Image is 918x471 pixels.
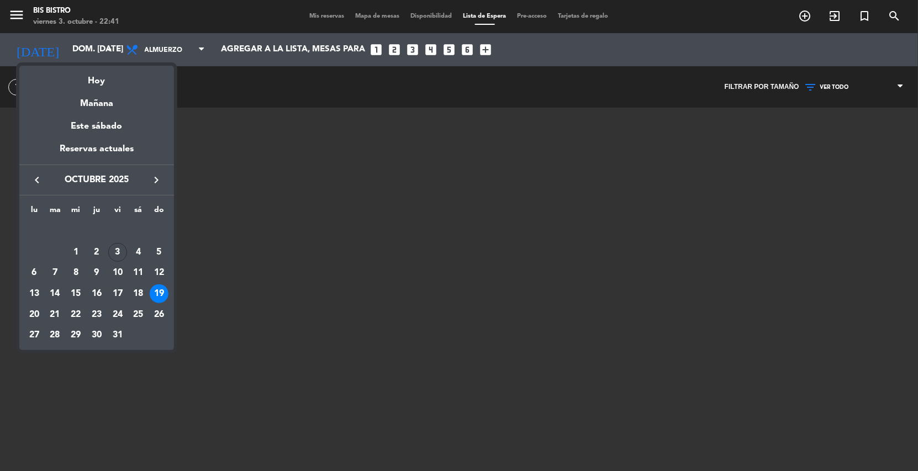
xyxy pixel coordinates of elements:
[107,325,128,346] td: 31 de octubre de 2025
[25,305,44,324] div: 20
[86,304,107,325] td: 23 de octubre de 2025
[46,326,65,345] div: 28
[19,111,174,142] div: Este sábado
[107,262,128,283] td: 10 de octubre de 2025
[108,284,127,303] div: 17
[65,325,86,346] td: 29 de octubre de 2025
[86,242,107,263] td: 2 de octubre de 2025
[65,262,86,283] td: 8 de octubre de 2025
[107,242,128,263] td: 3 de octubre de 2025
[24,304,45,325] td: 20 de octubre de 2025
[129,243,147,262] div: 4
[87,326,106,345] div: 30
[107,283,128,304] td: 17 de octubre de 2025
[46,305,65,324] div: 21
[25,284,44,303] div: 13
[45,325,66,346] td: 28 de octubre de 2025
[149,262,170,283] td: 12 de octubre de 2025
[65,283,86,304] td: 15 de octubre de 2025
[65,242,86,263] td: 1 de octubre de 2025
[24,204,45,221] th: lunes
[24,262,45,283] td: 6 de octubre de 2025
[65,204,86,221] th: miércoles
[150,284,168,303] div: 19
[86,283,107,304] td: 16 de octubre de 2025
[150,305,168,324] div: 26
[46,284,65,303] div: 14
[150,173,163,187] i: keyboard_arrow_right
[19,142,174,165] div: Reservas actuales
[65,304,86,325] td: 22 de octubre de 2025
[87,305,106,324] div: 23
[66,243,85,262] div: 1
[45,204,66,221] th: martes
[24,325,45,346] td: 27 de octubre de 2025
[108,326,127,345] div: 31
[45,283,66,304] td: 14 de octubre de 2025
[107,204,128,221] th: viernes
[24,283,45,304] td: 13 de octubre de 2025
[108,263,127,282] div: 10
[128,242,149,263] td: 4 de octubre de 2025
[149,283,170,304] td: 19 de octubre de 2025
[149,304,170,325] td: 26 de octubre de 2025
[149,204,170,221] th: domingo
[129,305,147,324] div: 25
[128,304,149,325] td: 25 de octubre de 2025
[30,173,44,187] i: keyboard_arrow_left
[150,243,168,262] div: 5
[149,242,170,263] td: 5 de octubre de 2025
[86,204,107,221] th: jueves
[66,305,85,324] div: 22
[25,263,44,282] div: 6
[66,263,85,282] div: 8
[86,325,107,346] td: 30 de octubre de 2025
[66,284,85,303] div: 15
[87,243,106,262] div: 2
[46,263,65,282] div: 7
[25,326,44,345] div: 27
[86,262,107,283] td: 9 de octubre de 2025
[87,284,106,303] div: 16
[19,66,174,88] div: Hoy
[108,243,127,262] div: 3
[128,283,149,304] td: 18 de octubre de 2025
[47,173,146,187] span: octubre 2025
[87,263,106,282] div: 9
[24,221,170,242] td: OCT.
[128,262,149,283] td: 11 de octubre de 2025
[128,204,149,221] th: sábado
[19,88,174,111] div: Mañana
[66,326,85,345] div: 29
[129,284,147,303] div: 18
[45,304,66,325] td: 21 de octubre de 2025
[107,304,128,325] td: 24 de octubre de 2025
[108,305,127,324] div: 24
[45,262,66,283] td: 7 de octubre de 2025
[27,173,47,187] button: keyboard_arrow_left
[129,263,147,282] div: 11
[150,263,168,282] div: 12
[146,173,166,187] button: keyboard_arrow_right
